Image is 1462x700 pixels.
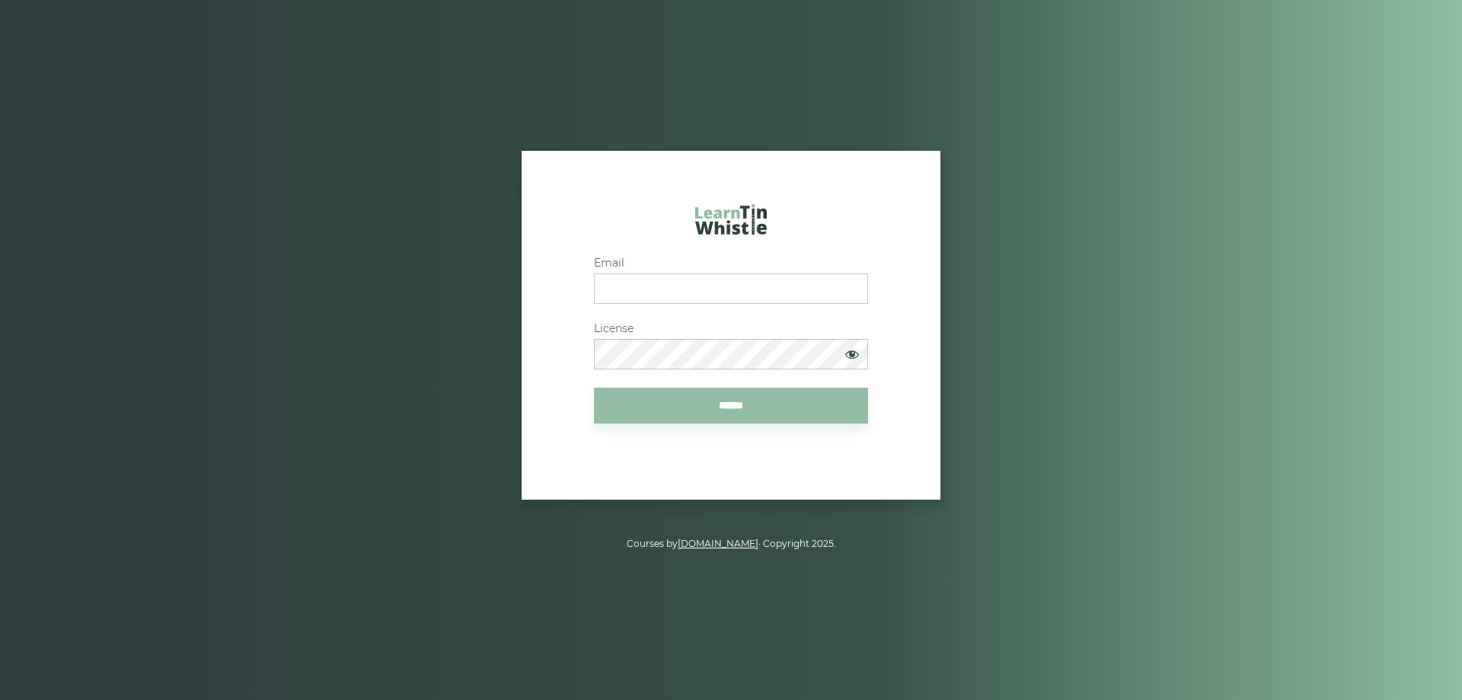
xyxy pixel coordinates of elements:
img: LearnTinWhistle.com [695,204,767,235]
label: Email [594,257,868,270]
p: Courses by · Copyright 2025. [302,536,1160,551]
a: [DOMAIN_NAME] [678,538,758,549]
a: LearnTinWhistle.com [695,204,767,242]
label: License [594,322,868,335]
